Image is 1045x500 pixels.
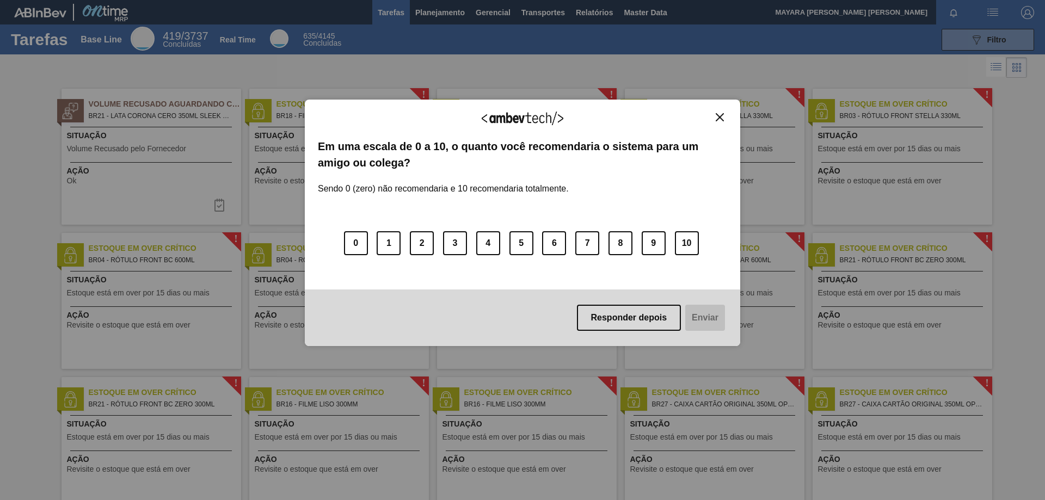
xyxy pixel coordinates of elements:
img: Logo Ambevtech [482,112,563,125]
button: 4 [476,231,500,255]
button: 9 [642,231,666,255]
button: 5 [509,231,533,255]
button: 7 [575,231,599,255]
label: Sendo 0 (zero) não recomendaria e 10 recomendaria totalmente. [318,171,569,194]
button: 10 [675,231,699,255]
button: Close [712,113,727,122]
img: Close [716,113,724,121]
button: 2 [410,231,434,255]
button: 6 [542,231,566,255]
button: 3 [443,231,467,255]
button: 8 [608,231,632,255]
button: 1 [377,231,401,255]
button: 0 [344,231,368,255]
label: Em uma escala de 0 a 10, o quanto você recomendaria o sistema para um amigo ou colega? [318,138,727,171]
button: Responder depois [577,305,681,331]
